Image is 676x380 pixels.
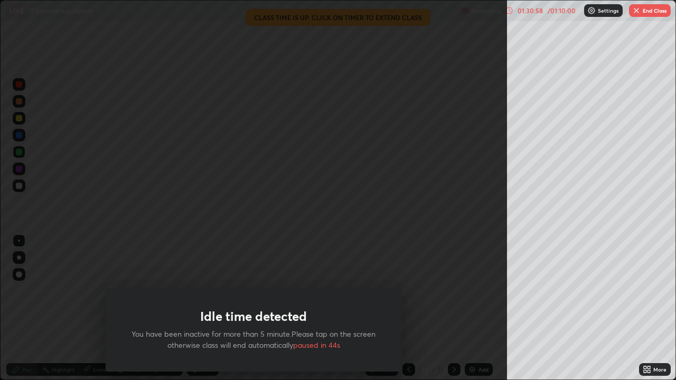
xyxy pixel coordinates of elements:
div: 01:30:58 [515,7,545,14]
img: end-class-cross [632,6,641,15]
div: More [653,367,666,372]
span: paused in 44s [293,340,340,350]
h1: Idle time detected [200,309,307,324]
div: / 01:10:00 [545,7,578,14]
button: End Class [629,4,671,17]
img: class-settings-icons [587,6,596,15]
p: Settings [598,8,618,13]
p: You have been inactive for more than 5 minute.Please tap on the screen otherwise class will end a... [131,328,376,350]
